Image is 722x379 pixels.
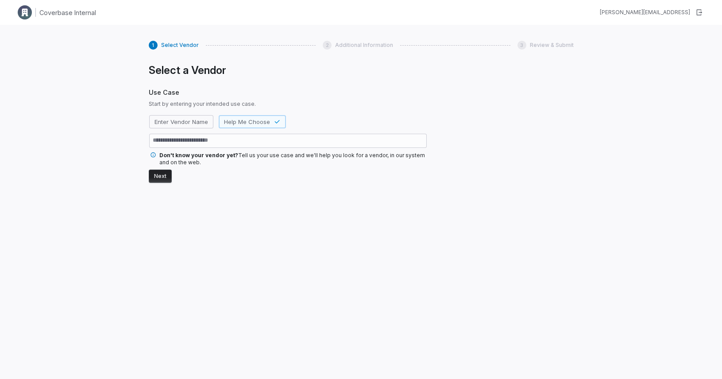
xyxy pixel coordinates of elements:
[323,41,332,50] div: 2
[530,42,574,49] span: Review & Submit
[149,88,427,97] span: Use Case
[39,8,96,17] h1: Coverbase Internal
[517,41,526,50] div: 3
[149,170,172,183] button: Next
[224,118,270,126] span: Help Me Choose
[149,101,427,108] span: Start by entering your intended use case.
[149,64,427,77] h1: Select a Vendor
[159,152,425,166] span: Tell us your use case and we'll help you look for a vendor, in our system and on the web.
[149,41,158,50] div: 1
[219,115,286,128] button: Help Me Choose
[154,118,208,126] span: Enter Vendor Name
[161,42,199,49] span: Select Vendor
[149,115,213,128] button: Enter Vendor Name
[18,5,32,19] img: Clerk Logo
[159,152,238,159] span: Don't know your vendor yet?
[600,9,690,16] div: [PERSON_NAME][EMAIL_ADDRESS]
[335,42,393,49] span: Additional Information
